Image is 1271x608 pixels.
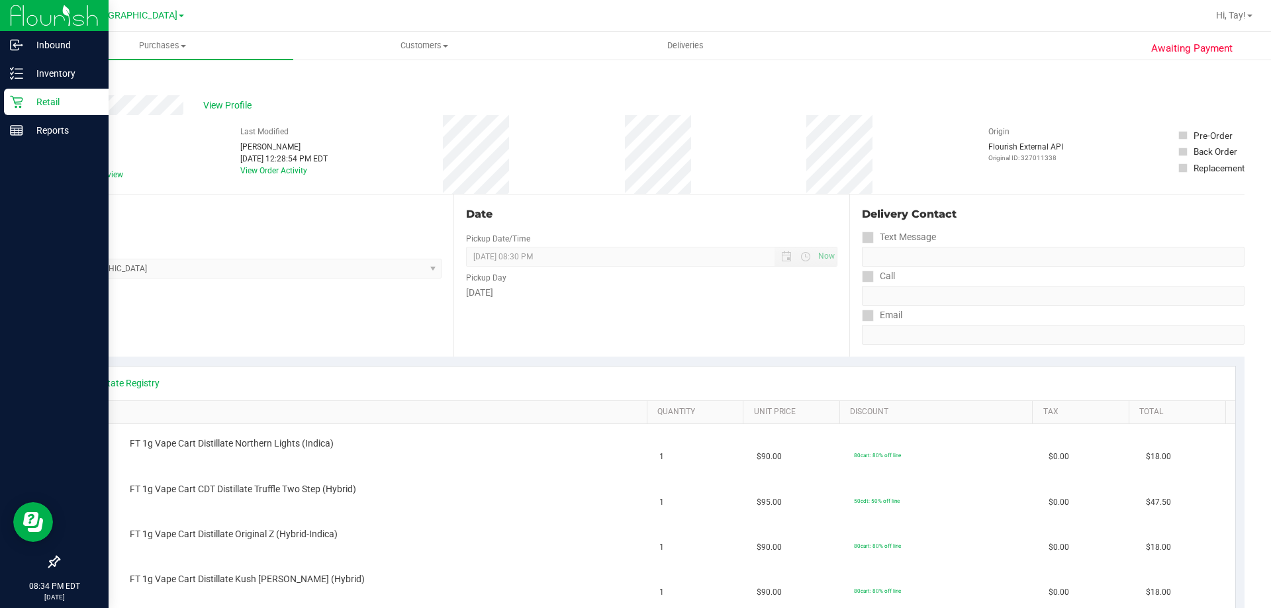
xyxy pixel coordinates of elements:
label: Pickup Day [466,272,506,284]
div: [DATE] 12:28:54 PM EDT [240,153,328,165]
span: $18.00 [1146,586,1171,599]
a: Purchases [32,32,293,60]
div: Flourish External API [988,141,1063,163]
span: View Profile [203,99,256,112]
span: 1 [659,496,664,509]
span: $95.00 [757,496,782,509]
inline-svg: Inbound [10,38,23,52]
div: Pre-Order [1194,129,1233,142]
span: $0.00 [1049,496,1069,509]
inline-svg: Inventory [10,67,23,80]
span: Awaiting Payment [1151,41,1233,56]
div: Date [466,206,837,222]
iframe: Resource center [13,502,53,542]
span: $18.00 [1146,541,1171,554]
inline-svg: Retail [10,95,23,109]
a: Quantity [657,407,738,417]
span: 80cart: 80% off line [854,543,901,549]
p: Reports [23,122,103,138]
span: FT 1g Vape Cart Distillate Original Z (Hybrid-Indica) [130,528,338,541]
p: 08:34 PM EDT [6,580,103,592]
span: [GEOGRAPHIC_DATA] [87,10,177,21]
span: $0.00 [1049,541,1069,554]
input: Format: (999) 999-9999 [862,247,1245,267]
label: Email [862,306,902,325]
span: $90.00 [757,541,782,554]
span: 1 [659,586,664,599]
p: [DATE] [6,592,103,602]
a: Total [1139,407,1220,417]
div: Delivery Contact [862,206,1245,222]
label: Pickup Date/Time [466,233,530,245]
span: $47.50 [1146,496,1171,509]
span: Hi, Tay! [1216,10,1246,21]
span: 1 [659,451,664,463]
span: Deliveries [649,40,722,52]
span: Customers [294,40,554,52]
a: Customers [293,32,555,60]
div: Back Order [1194,145,1237,158]
span: $90.00 [757,451,782,463]
div: [DATE] [466,286,837,300]
span: FT 1g Vape Cart CDT Distillate Truffle Two Step (Hybrid) [130,483,356,496]
p: Inventory [23,65,103,81]
p: Original ID: 327011338 [988,153,1063,163]
span: 80cart: 80% off line [854,587,901,594]
div: Replacement [1194,161,1245,175]
label: Call [862,267,895,286]
span: $0.00 [1049,586,1069,599]
span: 50cdt: 50% off line [854,498,900,504]
label: Text Message [862,228,936,247]
a: Discount [850,407,1027,417]
span: 80cart: 80% off line [854,452,901,458]
inline-svg: Reports [10,124,23,137]
p: Retail [23,94,103,110]
p: Inbound [23,37,103,53]
a: Deliveries [555,32,816,60]
span: $90.00 [757,586,782,599]
div: Location [58,206,442,222]
span: 1 [659,541,664,554]
span: FT 1g Vape Cart Distillate Kush [PERSON_NAME] (Hybrid) [130,573,365,586]
label: Origin [988,126,1010,138]
a: Unit Price [754,407,835,417]
div: [PERSON_NAME] [240,141,328,153]
span: FT 1g Vape Cart Distillate Northern Lights (Indica) [130,437,334,450]
span: Purchases [32,40,293,52]
a: SKU [78,407,641,417]
span: $0.00 [1049,451,1069,463]
a: View State Registry [80,376,160,390]
input: Format: (999) 999-9999 [862,286,1245,306]
a: Tax [1043,407,1124,417]
a: View Order Activity [240,166,307,175]
span: $18.00 [1146,451,1171,463]
label: Last Modified [240,126,289,138]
